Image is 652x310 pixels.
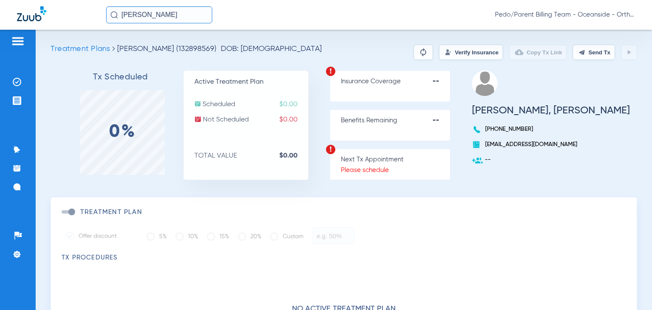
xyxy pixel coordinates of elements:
label: 5% [146,228,167,245]
p: Benefits Remaining [341,116,450,125]
p: [EMAIL_ADDRESS][DOMAIN_NAME] [472,140,630,149]
p: Insurance Coverage [341,77,450,86]
p: [PHONE_NUMBER] [472,125,630,133]
img: Verify Insurance [445,49,452,56]
img: Reparse [418,47,428,57]
img: not-scheduled.svg [194,116,202,123]
p: Please schedule [341,166,450,175]
p: -- [472,155,630,164]
img: hamburger-icon [11,36,25,46]
p: Active Treatment Plan [194,78,308,86]
span: $0.00 [279,100,308,109]
img: profile.png [472,70,497,96]
strong: $0.00 [279,152,308,160]
p: Next Tx Appointment [341,155,450,164]
span: $0.00 [279,116,308,124]
label: Custom [270,228,304,245]
span: DOB: [DEMOGRAPHIC_DATA] [221,45,322,53]
img: Search Icon [110,11,118,19]
button: Copy Tx Link [509,45,567,60]
img: add-user.svg [472,155,483,166]
img: send.svg [579,49,585,56]
strong: -- [433,116,450,125]
span: [PERSON_NAME] (132898569) [117,45,216,53]
button: Verify Insurance [439,45,503,60]
img: warning.svg [326,66,336,76]
span: Treatment Plans [51,45,110,53]
img: warning.svg [326,144,336,155]
label: 10% [175,228,198,245]
h3: Treatment Plan [80,208,142,217]
p: Not Scheduled [194,116,308,124]
img: play.svg [626,49,632,56]
label: 20% [238,228,261,245]
iframe: Chat Widget [610,269,652,310]
strong: -- [433,77,450,86]
img: Zuub Logo [17,6,46,21]
input: e.g. 50% [312,227,354,244]
img: voice-call-b.svg [472,125,483,134]
h3: [PERSON_NAME], [PERSON_NAME] [472,106,630,115]
img: link-copy.png [515,48,523,56]
img: scheduled.svg [194,100,201,107]
h3: Tx Scheduled [58,73,183,82]
img: book.svg [472,140,481,149]
button: Send Tx [573,45,615,60]
span: Pedo/Parent Billing Team - Oceanside - Ortho | The Super Dentists [495,11,635,19]
h3: TX Procedures [62,254,626,262]
label: Offer discount [66,232,134,240]
label: 15% [207,228,229,245]
label: 0% [109,128,136,136]
p: Scheduled [194,100,308,109]
p: TOTAL VALUE [194,152,308,160]
input: Search for patients [106,6,212,23]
